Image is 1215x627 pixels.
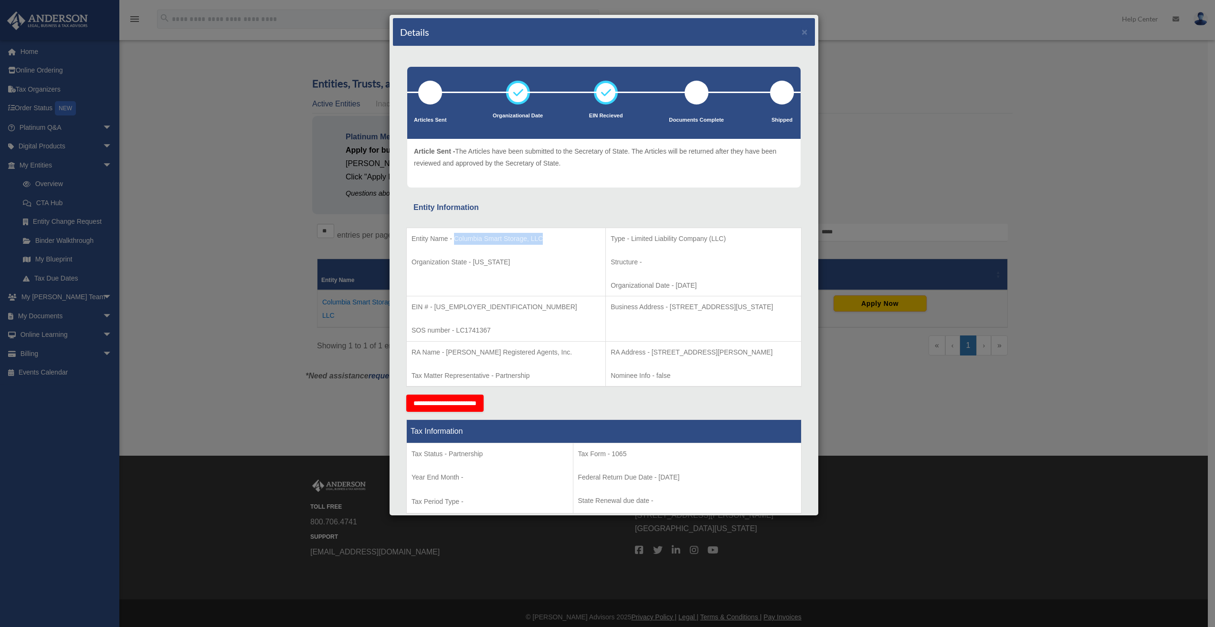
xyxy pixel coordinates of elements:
p: Type - Limited Liability Company (LLC) [611,233,796,245]
p: Entity Name - Columbia Smart Storage, LLC [412,233,601,245]
p: Tax Matter Representative - Partnership [412,370,601,382]
h4: Details [400,25,429,39]
button: × [802,27,808,37]
p: Business Address - [STREET_ADDRESS][US_STATE] [611,301,796,313]
p: EIN # - [US_EMPLOYER_IDENTIFICATION_NUMBER] [412,301,601,313]
p: Organization State - [US_STATE] [412,256,601,268]
p: State Renewal due date - [578,495,796,507]
p: Year End Month - [412,471,568,483]
p: Nominee Info - false [611,370,796,382]
p: RA Name - [PERSON_NAME] Registered Agents, Inc. [412,346,601,358]
p: Structure - [611,256,796,268]
td: Tax Period Type - [407,443,573,514]
p: Documents Complete [669,115,724,125]
p: Organizational Date [493,111,543,121]
th: Tax Information [407,420,802,443]
p: Federal Return Due Date - [DATE] [578,471,796,483]
p: Organizational Date - [DATE] [611,280,796,292]
p: Tax Status - Partnership [412,448,568,460]
div: Entity Information [413,201,794,214]
p: SOS number - LC1741367 [412,324,601,336]
p: RA Address - [STREET_ADDRESS][PERSON_NAME] [611,346,796,358]
p: Shipped [770,115,794,125]
p: The Articles have been submitted to the Secretary of State. The Articles will be returned after t... [414,146,794,169]
span: Article Sent - [414,147,455,155]
p: Articles Sent [414,115,446,125]
p: Tax Form - 1065 [578,448,796,460]
p: EIN Recieved [589,111,623,121]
